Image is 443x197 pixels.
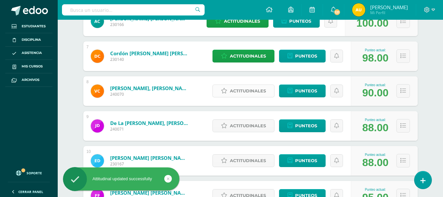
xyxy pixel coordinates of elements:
span: Soporte [27,171,42,175]
div: Punteo actual: [362,48,389,52]
a: Punteos [273,15,320,28]
div: Punteo actual: [362,118,389,122]
span: Archivos [22,77,39,83]
span: [PERSON_NAME] [370,4,408,11]
div: 9 [87,114,89,119]
a: [PERSON_NAME], [PERSON_NAME] [110,85,189,91]
div: 98.00 [362,52,389,64]
img: 05b7556927cf6a1fc85b4e34986eb699.png [352,3,365,16]
div: Attitudinal updated successfully [63,176,179,182]
span: Disciplina [22,37,41,42]
img: ad3bbd74732f6d99b248d27539628197.png [91,119,104,133]
a: Mis cursos [5,60,52,73]
span: Punteos [295,120,317,132]
a: Actitudinales [212,119,274,132]
a: Soporte [8,164,50,180]
div: Punteo actual: [362,153,389,157]
a: Actitudinales [207,15,269,28]
span: Mis cursos [22,64,43,69]
a: Punteos [279,50,326,62]
span: Mi Perfil [370,10,408,15]
a: Actitudinales [212,154,274,167]
div: 88.00 [362,122,389,134]
span: Punteos [289,15,311,27]
span: Punteos [295,85,317,97]
a: Punteos [279,85,326,97]
span: 240071 [110,126,189,132]
span: 240070 [110,91,189,97]
a: Archivos [5,73,52,87]
div: 88.00 [362,157,389,169]
span: 230140 [110,57,189,62]
div: 90.00 [362,87,389,99]
a: Cordón [PERSON_NAME] [PERSON_NAME] [110,50,189,57]
span: Actitudinales [230,85,266,97]
span: Actitudinales [230,155,266,167]
span: 230167 [110,161,189,167]
img: b4b4fccfe346664f9557822ee5de3353.png [91,15,104,28]
a: Actitudinales [212,50,274,62]
div: Punteo actual: [362,188,389,191]
img: 4b68b3181202f1dcb59653cc0f551006.png [91,50,104,63]
div: 8 [87,80,89,84]
a: [PERSON_NAME] [PERSON_NAME] [110,155,189,161]
div: Punteo actual: [362,83,389,87]
a: de la [PERSON_NAME], [PERSON_NAME] [110,120,189,126]
span: Actitudinales [230,50,266,62]
a: Actitudinales [212,85,274,97]
input: Busca un usuario... [62,4,205,15]
span: 230166 [110,22,189,27]
span: Actitudinales [224,15,260,27]
a: Asistencia [5,47,52,60]
a: Punteos [279,119,326,132]
a: [PERSON_NAME] [PERSON_NAME] [110,189,189,196]
div: 10 [87,149,91,154]
a: Disciplina [5,33,52,47]
span: Cerrar panel [18,189,43,194]
span: Punteos [295,155,317,167]
span: Asistencia [22,50,42,56]
span: 121 [333,9,341,16]
div: 100.00 [356,17,389,29]
a: Estudiantes [5,20,52,33]
a: Punteos [279,154,326,167]
img: 60de27cb54b8805fa61d395dc19e2e70.png [91,85,104,98]
img: c248b3198e3791e9b18fdfe29814e6cc.png [91,154,104,167]
span: Actitudinales [230,120,266,132]
span: Estudiantes [22,24,46,29]
div: 7 [87,45,89,49]
span: Punteos [295,50,317,62]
